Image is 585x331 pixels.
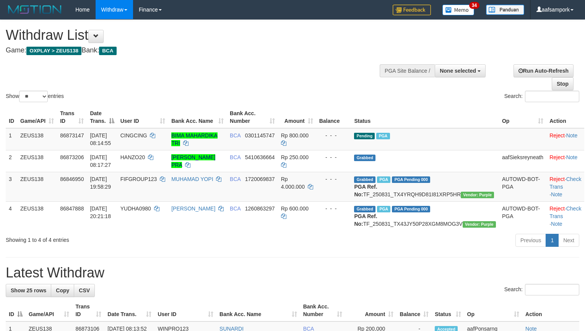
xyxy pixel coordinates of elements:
[551,191,562,197] a: Note
[6,150,17,172] td: 2
[281,132,309,139] span: Rp 800.000
[525,284,579,295] input: Search:
[120,154,145,160] span: HANZO20
[26,300,72,321] th: Game/API: activate to sort column ascending
[551,221,562,227] a: Note
[546,150,584,172] td: ·
[171,154,215,168] a: [PERSON_NAME] PRA
[17,150,57,172] td: ZEUS138
[319,205,348,212] div: - - -
[17,128,57,150] td: ZEUS138
[171,176,213,182] a: MUHAMAD YOPI
[117,106,168,128] th: User ID: activate to sort column ascending
[464,300,523,321] th: Op: activate to sort column ascending
[6,47,382,54] h4: Game: Bank:
[499,150,546,172] td: aafSieksreyneath
[351,201,499,231] td: TF_250831_TX43JY50P28XGM8MOG3V
[6,284,51,297] a: Show 25 rows
[549,176,581,190] a: Check Trans
[60,205,84,212] span: 86847888
[552,77,574,90] a: Stop
[60,176,84,182] span: 86846950
[11,287,46,293] span: Show 25 rows
[72,300,104,321] th: Trans ID: activate to sort column ascending
[60,132,84,139] span: 86873147
[74,284,95,297] a: CSV
[17,172,57,201] td: ZEUS138
[486,5,524,15] img: panduan.png
[546,172,584,201] td: · ·
[6,4,64,15] img: MOTION_logo.png
[19,91,48,102] select: Showentries
[354,176,375,183] span: Grabbed
[392,206,430,212] span: PGA Pending
[120,132,147,139] span: CINGCING
[354,206,375,212] span: Grabbed
[377,206,390,212] span: Marked by aafnoeunsreypich
[469,2,479,9] span: 34
[60,154,84,160] span: 86873206
[99,47,116,55] span: BCA
[230,205,240,212] span: BCA
[120,176,157,182] span: FIFGROUP123
[6,265,579,280] h1: Latest Withdraw
[376,133,390,139] span: Marked by aafpengsreynich
[281,154,309,160] span: Rp 250.000
[6,172,17,201] td: 3
[87,106,117,128] th: Date Trans.: activate to sort column descending
[17,106,57,128] th: Game/API: activate to sort column ascending
[392,176,430,183] span: PGA Pending
[549,132,565,139] a: Reject
[504,91,579,102] label: Search:
[6,91,64,102] label: Show entries
[546,234,559,247] a: 1
[90,176,111,190] span: [DATE] 19:58:29
[51,284,74,297] a: Copy
[549,176,565,182] a: Reject
[79,287,90,293] span: CSV
[245,176,275,182] span: Copy 1720069837 to clipboard
[227,106,278,128] th: Bank Acc. Number: activate to sort column ascending
[546,106,584,128] th: Action
[432,300,464,321] th: Status: activate to sort column ascending
[90,154,111,168] span: [DATE] 08:17:27
[396,300,432,321] th: Balance: activate to sort column ascending
[351,172,499,201] td: TF_250831_TX4YRQH9D81I81XRP5HR
[566,132,578,139] a: Note
[6,128,17,150] td: 1
[245,154,275,160] span: Copy 5410636664 to clipboard
[168,106,227,128] th: Bank Acc. Name: activate to sort column ascending
[504,284,579,295] label: Search:
[6,201,17,231] td: 4
[513,64,574,77] a: Run Auto-Refresh
[354,184,377,197] b: PGA Ref. No:
[216,300,300,321] th: Bank Acc. Name: activate to sort column ascending
[354,213,377,227] b: PGA Ref. No:
[278,106,316,128] th: Amount: activate to sort column ascending
[154,300,216,321] th: User ID: activate to sort column ascending
[245,132,275,139] span: Copy 0301145747 to clipboard
[461,192,494,198] span: Vendor URL: https://trx4.1velocity.biz
[351,106,499,128] th: Status
[319,132,348,139] div: - - -
[546,201,584,231] td: · ·
[525,91,579,102] input: Search:
[171,205,215,212] a: [PERSON_NAME]
[281,205,309,212] span: Rp 600.000
[499,201,546,231] td: AUTOWD-BOT-PGA
[90,132,111,146] span: [DATE] 08:14:55
[17,201,57,231] td: ZEUS138
[6,28,382,43] h1: Withdraw List
[463,221,496,228] span: Vendor URL: https://trx4.1velocity.biz
[6,233,238,244] div: Showing 1 to 4 of 4 entries
[558,234,579,247] a: Next
[6,106,17,128] th: ID
[549,154,565,160] a: Reject
[26,47,81,55] span: OXPLAY > ZEUS138
[120,205,151,212] span: YUDHA0980
[499,172,546,201] td: AUTOWD-BOT-PGA
[319,175,348,183] div: - - -
[549,205,565,212] a: Reject
[380,64,435,77] div: PGA Site Balance /
[435,64,486,77] button: None selected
